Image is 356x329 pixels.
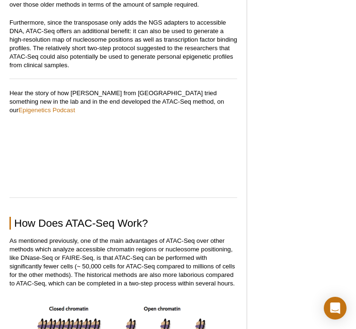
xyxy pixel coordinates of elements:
[9,237,237,288] p: As mentioned previously, one of the main advantages of ATAC-Seq over other methods which analyze ...
[324,297,347,320] div: Open Intercom Messenger
[9,89,237,188] p: Hear the story of how [PERSON_NAME] from [GEOGRAPHIC_DATA] tried something new in the lab and in ...
[18,107,75,114] a: Epigenetics Podcast
[9,115,237,186] iframe: ATAC-Seq, scATAC-Seq and Chromatin Dynamics in Single-Cells (Jason Buenrostro)
[9,18,237,70] p: Furthermore, since the transposase only adds the NGS adapters to accessible DNA, ATAC-Seq offers ...
[9,217,237,230] h2: How Does ATAC-Seq Work?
